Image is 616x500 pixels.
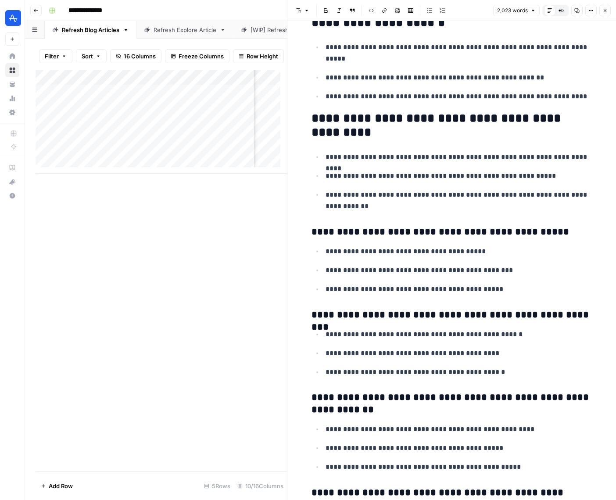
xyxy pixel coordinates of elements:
div: Refresh Blog Articles [62,25,119,34]
a: Your Data [5,77,19,91]
a: Refresh Explore Article [136,21,233,39]
button: 16 Columns [110,49,161,63]
button: Sort [76,49,107,63]
a: Browse [5,63,19,77]
span: 2,023 words [497,7,528,14]
span: Row Height [247,52,278,61]
span: Sort [82,52,93,61]
span: 16 Columns [124,52,156,61]
span: Filter [45,52,59,61]
div: 5 Rows [201,479,234,493]
a: Refresh Blog Articles [45,21,136,39]
button: Filter [39,49,72,63]
span: Add Row [49,482,73,490]
a: AirOps Academy [5,161,19,175]
a: [WIP] Refresh Blog Articles [233,21,342,39]
div: Refresh Explore Article [154,25,216,34]
div: What's new? [6,175,19,188]
img: Amplitude Logo [5,10,21,26]
button: Add Row [36,479,78,493]
button: Workspace: Amplitude [5,7,19,29]
a: Settings [5,105,19,119]
div: 10/16 Columns [234,479,287,493]
button: Row Height [233,49,284,63]
div: [WIP] Refresh Blog Articles [251,25,325,34]
a: Home [5,49,19,63]
button: 2,023 words [493,5,540,16]
span: Freeze Columns [179,52,224,61]
button: What's new? [5,175,19,189]
button: Freeze Columns [165,49,229,63]
a: Usage [5,91,19,105]
button: Help + Support [5,189,19,203]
